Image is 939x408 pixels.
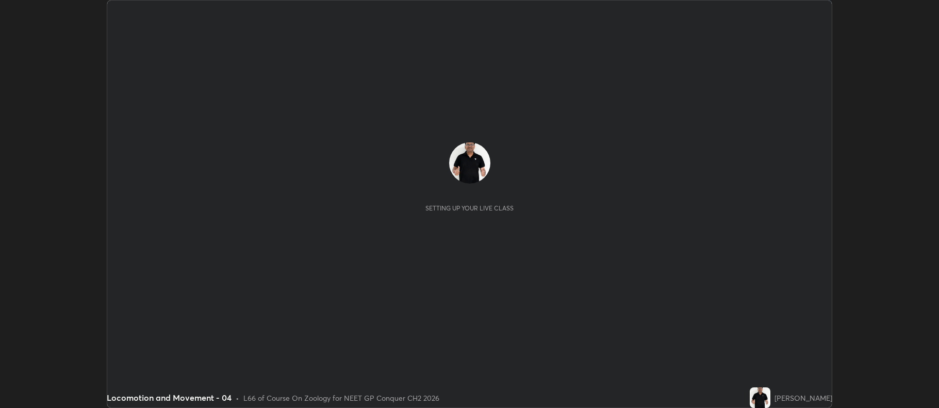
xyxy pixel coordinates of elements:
img: 0f3390f70cd44b008778aac013c3f139.jpg [449,142,490,184]
div: L66 of Course On Zoology for NEET GP Conquer CH2 2026 [243,393,439,403]
div: • [236,393,239,403]
img: 0f3390f70cd44b008778aac013c3f139.jpg [750,387,770,408]
div: Locomotion and Movement - 04 [107,391,232,404]
div: Setting up your live class [425,204,514,212]
div: [PERSON_NAME] [775,393,832,403]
